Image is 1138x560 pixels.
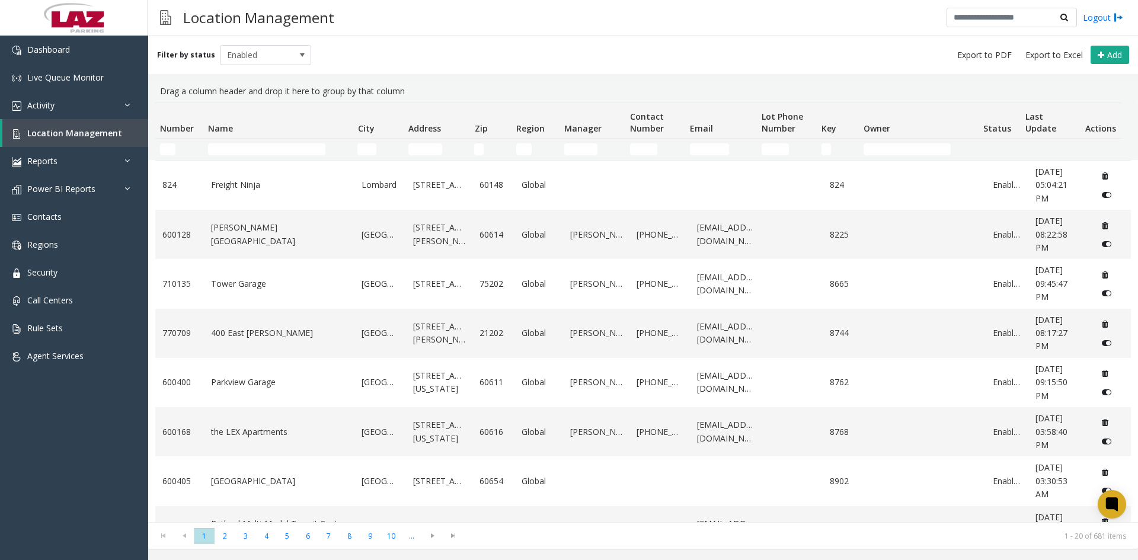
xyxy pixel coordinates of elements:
a: 710135 [162,277,197,290]
span: Page 8 [339,528,360,544]
a: 8768 [830,425,858,439]
button: Delete [1096,265,1115,284]
button: Delete [1096,462,1115,481]
span: City [358,123,375,134]
td: Number Filter [155,139,203,160]
img: 'icon' [12,73,21,83]
a: 8665 [830,277,858,290]
img: 'icon' [12,241,21,250]
button: Delete [1096,413,1115,432]
a: [PHONE_NUMBER] [637,327,683,340]
button: Disable [1096,432,1118,451]
a: 21202 [480,327,507,340]
span: Activity [27,100,55,111]
a: [PERSON_NAME] [570,327,622,340]
a: Tower Garage [211,277,348,290]
span: [DATE] 09:45:47 PM [1035,264,1067,302]
span: Region [516,123,545,134]
a: [PERSON_NAME] [570,277,622,290]
span: Owner [864,123,890,134]
a: Enabled [993,425,1021,439]
span: Page 11 [401,528,422,544]
span: Page 9 [360,528,381,544]
a: [GEOGRAPHIC_DATA] [362,475,399,488]
span: Call Centers [27,295,73,306]
a: [PHONE_NUMBER] [637,425,683,439]
span: Address [408,123,441,134]
a: [GEOGRAPHIC_DATA] [211,475,348,488]
input: Email Filter [690,143,730,155]
td: Contact Number Filter [625,139,685,160]
img: 'icon' [12,46,21,55]
span: Page 6 [298,528,318,544]
span: Zip [475,123,488,134]
a: 600168 [162,425,197,439]
a: 400 East [PERSON_NAME] [211,327,348,340]
img: 'icon' [12,296,21,306]
span: Go to the next page [422,527,443,544]
kendo-pager-info: 1 - 20 of 681 items [471,531,1126,541]
span: Email [690,123,713,134]
td: Actions Filter [1080,139,1122,160]
span: [DATE] 05:04:21 PM [1035,166,1067,204]
span: Page 10 [381,528,401,544]
a: [STREET_ADDRESS] [413,277,465,290]
a: Enabled [993,178,1021,191]
a: [STREET_ADDRESS][PERSON_NAME] [413,221,465,248]
a: [GEOGRAPHIC_DATA] [362,376,399,389]
td: Owner Filter [859,139,979,160]
a: Enabled [993,327,1021,340]
td: Key Filter [817,139,859,160]
a: 600400 [162,376,197,389]
span: Reports [27,155,57,167]
button: Delete [1096,216,1115,235]
a: [GEOGRAPHIC_DATA] [362,425,399,439]
a: [STREET_ADDRESS] [413,475,465,488]
a: [DATE] 08:17:27 PM [1035,313,1082,353]
a: 8225 [830,228,858,241]
a: 824 [162,178,197,191]
a: 60611 [480,376,507,389]
img: 'icon' [12,157,21,167]
span: Regions [27,239,58,250]
span: Agent Services [27,350,84,361]
a: 600128 [162,228,197,241]
a: [EMAIL_ADDRESS][DOMAIN_NAME] [697,369,755,396]
span: Key [821,123,836,134]
td: City Filter [353,139,404,160]
a: [PHONE_NUMBER] [637,277,683,290]
img: 'icon' [12,268,21,278]
a: Global [522,277,556,290]
span: [DATE] 02:30:03 AM [1035,511,1067,549]
span: Location Management [27,127,122,139]
a: [EMAIL_ADDRESS][DOMAIN_NAME] [697,418,755,445]
td: Name Filter [203,139,353,160]
span: Power BI Reports [27,183,95,194]
span: Name [208,123,233,134]
a: 600405 [162,475,197,488]
span: Page 2 [215,528,235,544]
a: 8902 [830,475,858,488]
span: Contact Number [630,111,664,134]
img: 'icon' [12,213,21,222]
a: [EMAIL_ADDRESS][DOMAIN_NAME] [697,221,755,248]
span: Go to the last page [443,527,463,544]
span: Page 5 [277,528,298,544]
a: 8744 [830,327,858,340]
a: [GEOGRAPHIC_DATA] [362,228,399,241]
a: [PHONE_NUMBER] [637,228,683,241]
a: 60654 [480,475,507,488]
button: Disable [1096,481,1118,500]
a: [PERSON_NAME][GEOGRAPHIC_DATA] [211,221,348,248]
td: Email Filter [685,139,757,160]
span: [DATE] 03:30:53 AM [1035,462,1067,500]
button: Disable [1096,185,1118,204]
a: [GEOGRAPHIC_DATA] [362,277,399,290]
img: pageIcon [160,3,171,32]
button: Disable [1096,235,1118,254]
img: 'icon' [12,352,21,361]
button: Disable [1096,333,1118,352]
a: Parkview Garage [211,376,348,389]
a: [STREET_ADDRESS][US_STATE] [413,369,465,396]
span: [DATE] 08:17:27 PM [1035,314,1067,352]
